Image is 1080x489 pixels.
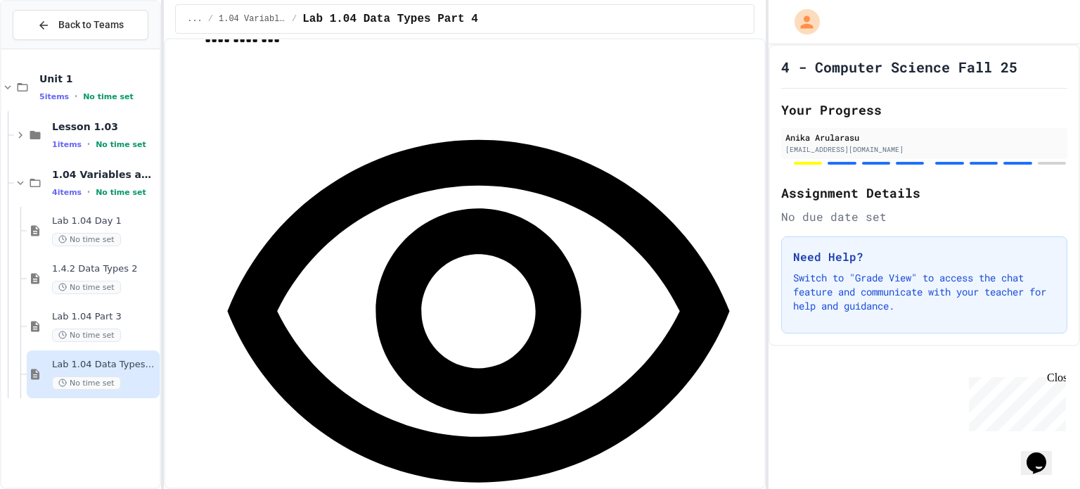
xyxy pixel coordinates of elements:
span: • [87,139,90,150]
span: • [75,91,77,102]
span: No time set [52,233,121,246]
span: Lesson 1.03 [52,120,157,133]
span: / [208,13,213,25]
span: 1 items [52,140,82,149]
span: Lab 1.04 Data Types Part 4 [302,11,478,27]
div: Chat with us now!Close [6,6,97,89]
span: Lab 1.04 Data Types Part 4 [52,359,157,371]
h2: Assignment Details [781,183,1067,203]
span: Back to Teams [58,18,124,32]
span: / [292,13,297,25]
span: No time set [52,376,121,390]
span: ... [187,13,202,25]
div: My Account [780,6,823,38]
span: 1.04 Variables and User Input [219,13,286,25]
span: No time set [52,329,121,342]
h2: Your Progress [781,100,1067,120]
span: Lab 1.04 Part 3 [52,311,157,323]
button: Back to Teams [13,10,148,40]
div: Anika Arularasu [785,131,1063,144]
p: Switch to "Grade View" to access the chat feature and communicate with your teacher for help and ... [793,271,1055,313]
span: • [87,186,90,198]
span: No time set [52,281,121,294]
div: [EMAIL_ADDRESS][DOMAIN_NAME] [785,144,1063,155]
span: No time set [83,92,134,101]
span: 4 items [52,188,82,197]
iframe: chat widget [963,371,1066,431]
span: 1.4.2 Data Types 2 [52,263,157,275]
span: 5 items [39,92,69,101]
span: Lab 1.04 Day 1 [52,215,157,227]
h1: 4 - Computer Science Fall 25 [781,57,1017,77]
iframe: chat widget [1021,433,1066,475]
span: 1.04 Variables and User Input [52,168,157,181]
span: Unit 1 [39,72,157,85]
span: No time set [96,140,146,149]
h3: Need Help? [793,248,1055,265]
div: No due date set [781,208,1067,225]
span: No time set [96,188,146,197]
